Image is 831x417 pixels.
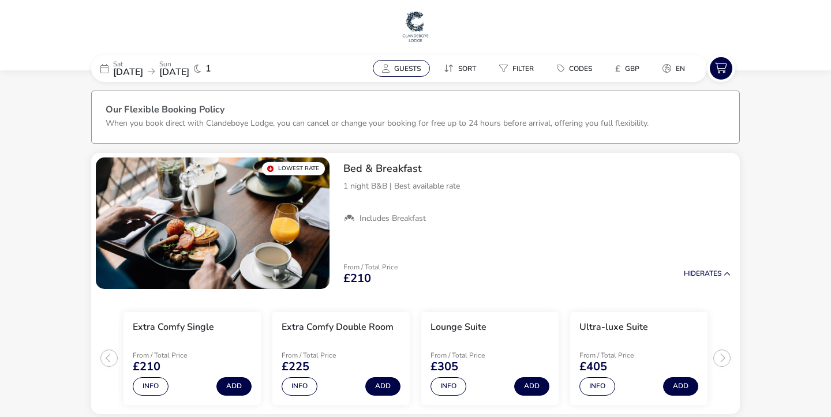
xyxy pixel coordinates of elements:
[343,180,731,192] p: 1 night B&B | Best available rate
[431,321,486,333] h3: Lounge Suite
[113,66,143,78] span: [DATE]
[431,377,466,396] button: Info
[133,377,169,396] button: Info
[490,60,543,77] button: Filter
[133,321,214,333] h3: Extra Comfy Single
[676,64,685,73] span: en
[334,153,740,234] div: Bed & Breakfast1 night B&B | Best available rateIncludes Breakfast
[216,377,252,396] button: Add
[343,162,731,175] h2: Bed & Breakfast
[343,264,398,271] p: From / Total Price
[548,60,606,77] naf-pibe-menu-bar-item: Codes
[91,55,264,82] div: Sat[DATE]Sun[DATE]1
[606,60,649,77] button: £GBP
[579,361,607,373] span: £405
[133,361,160,373] span: £210
[267,307,415,410] swiper-slide: 2 / 4
[431,361,458,373] span: £305
[282,321,394,333] h3: Extra Comfy Double Room
[684,269,700,278] span: Hide
[360,213,426,224] span: Includes Breakfast
[663,377,698,396] button: Add
[159,61,189,67] p: Sun
[435,60,490,77] naf-pibe-menu-bar-item: Sort
[205,64,211,73] span: 1
[579,377,615,396] button: Info
[282,377,317,396] button: Info
[373,60,435,77] naf-pibe-menu-bar-item: Guests
[262,162,325,175] div: Lowest Rate
[564,307,713,410] swiper-slide: 4 / 4
[548,60,601,77] button: Codes
[512,64,534,73] span: Filter
[458,64,476,73] span: Sort
[415,307,564,410] swiper-slide: 3 / 4
[579,352,661,359] p: From / Total Price
[159,66,189,78] span: [DATE]
[96,157,330,289] swiper-slide: 1 / 1
[365,377,400,396] button: Add
[435,60,485,77] button: Sort
[606,60,653,77] naf-pibe-menu-bar-item: £GBP
[431,352,512,359] p: From / Total Price
[106,105,725,117] h3: Our Flexible Booking Policy
[401,9,430,44] img: Main Website
[282,352,364,359] p: From / Total Price
[282,361,309,373] span: £225
[113,61,143,67] p: Sat
[569,64,592,73] span: Codes
[373,60,430,77] button: Guests
[514,377,549,396] button: Add
[118,307,267,410] swiper-slide: 1 / 4
[394,64,421,73] span: Guests
[625,64,639,73] span: GBP
[653,60,694,77] button: en
[343,273,371,284] span: £210
[684,270,731,277] button: HideRates
[653,60,699,77] naf-pibe-menu-bar-item: en
[490,60,548,77] naf-pibe-menu-bar-item: Filter
[106,118,649,129] p: When you book direct with Clandeboye Lodge, you can cancel or change your booking for free up to ...
[615,63,620,74] i: £
[579,321,648,333] h3: Ultra-luxe Suite
[133,352,215,359] p: From / Total Price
